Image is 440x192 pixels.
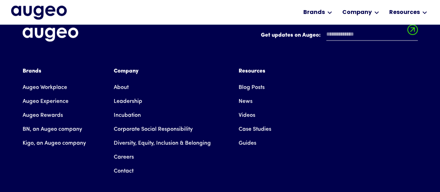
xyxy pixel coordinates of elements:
a: Augeo Experience [23,94,69,108]
a: home [11,6,67,20]
a: Videos [239,108,255,122]
a: Case Studies [239,122,271,136]
a: Blog Posts [239,80,265,94]
a: Careers [114,150,134,164]
a: About [114,80,129,94]
a: Augeo Rewards [23,108,63,122]
a: Diversity, Equity, Inclusion & Belonging [114,136,211,150]
div: Company [342,8,371,17]
div: Brands [23,67,86,75]
a: Augeo Workplace [23,80,67,94]
a: Incubation [114,108,141,122]
div: Brands [303,8,325,17]
img: Augeo's full logo in white. [23,28,78,42]
a: Contact [114,164,134,178]
a: Leadership [114,94,142,108]
input: Submit [407,24,418,39]
div: Company [114,67,211,75]
div: Resources [239,67,271,75]
a: News [239,94,253,108]
div: Resources [389,8,419,17]
a: Guides [239,136,256,150]
label: Get updates on Augeo: [261,31,321,39]
a: BN, an Augeo company [23,122,82,136]
form: Email Form [261,28,418,44]
a: Corporate Social Responsibility [114,122,193,136]
a: Kigo, an Augeo company [23,136,86,150]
